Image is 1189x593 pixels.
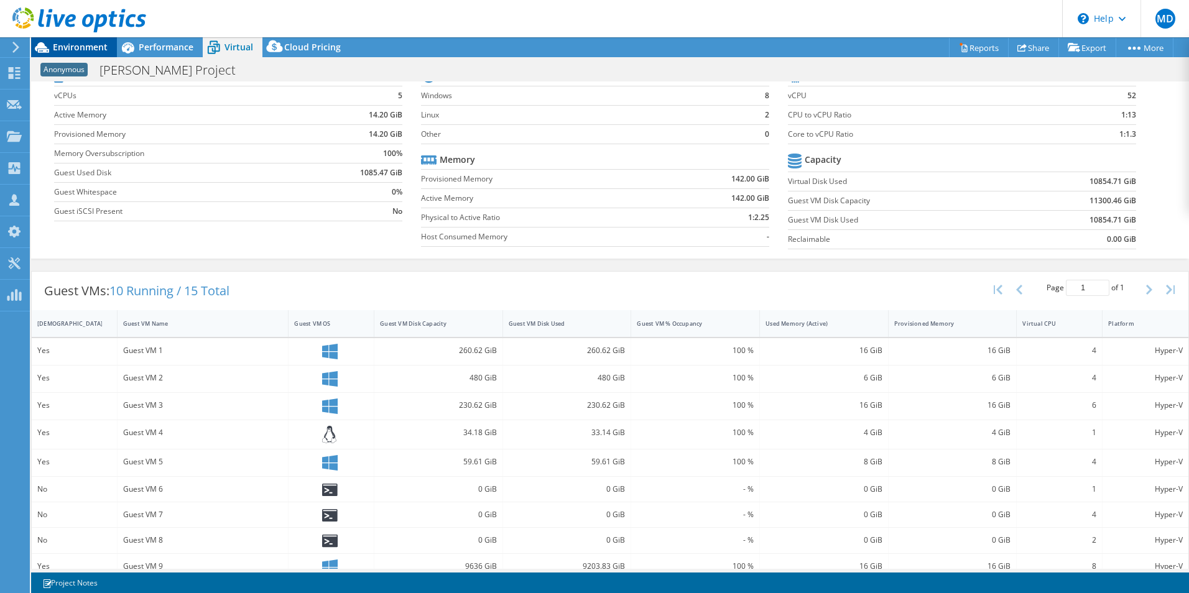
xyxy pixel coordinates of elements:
b: 1:2.25 [748,211,769,224]
label: vCPU [788,90,1070,102]
span: Anonymous [40,63,88,76]
div: 16 GiB [894,559,1011,573]
div: 0 GiB [509,508,626,522]
svg: \n [1078,13,1089,24]
span: MD [1155,9,1175,29]
div: 0 GiB [380,533,497,547]
label: Guest VM Disk Capacity [788,195,1016,207]
div: 33.14 GiB [509,426,626,439]
b: 2 [765,109,769,121]
div: 1 [1022,482,1096,496]
label: Guest Used Disk [54,167,312,179]
b: 14.20 GiB [369,109,402,121]
b: Capacity [805,154,841,166]
div: 100 % [637,371,754,385]
label: Active Memory [54,109,312,121]
div: Hyper-V [1108,482,1183,496]
div: 0 GiB [894,533,1011,547]
a: More [1116,38,1173,57]
label: Provisioned Memory [54,128,312,140]
b: 142.00 GiB [731,192,769,205]
b: Memory [440,154,475,166]
div: 0 GiB [380,482,497,496]
b: - [767,231,769,243]
div: 0 GiB [894,482,1011,496]
b: 8 [765,90,769,102]
b: 11300.46 GiB [1090,195,1136,207]
span: 10 Running / 15 Total [109,282,229,299]
div: 34.18 GiB [380,426,497,439]
label: Guest iSCSI Present [54,205,312,218]
div: Guest VM Name [123,319,268,328]
div: 0 GiB [766,482,882,496]
label: Guest Whitespace [54,186,312,198]
div: 0 GiB [509,533,626,547]
div: 4 [1022,508,1096,522]
div: Guest VM % Occupancy [637,319,739,328]
div: Guest VM 4 [123,426,283,439]
div: Provisioned Memory [894,319,996,328]
div: Hyper-V [1108,533,1183,547]
div: - % [637,508,754,522]
div: Hyper-V [1108,371,1183,385]
div: 4 [1022,455,1096,469]
div: 1 [1022,426,1096,439]
label: Host Consumed Memory [421,231,668,243]
div: 9636 GiB [380,559,497,573]
div: Guest VM Disk Used [509,319,611,328]
label: Active Memory [421,192,668,205]
div: Hyper-V [1108,508,1183,522]
div: 100 % [637,455,754,469]
div: 230.62 GiB [509,398,626,412]
div: [DEMOGRAPHIC_DATA] [37,319,96,328]
b: 10854.71 GiB [1090,214,1136,226]
div: Guest VM 2 [123,371,283,385]
div: 4 GiB [766,426,882,439]
div: 59.61 GiB [509,455,626,469]
div: Hyper-V [1108,398,1183,412]
div: Hyper-V [1108,344,1183,357]
b: No [392,205,402,218]
div: 0 GiB [380,508,497,522]
label: vCPUs [54,90,312,102]
div: 260.62 GiB [380,344,497,357]
div: Virtual CPU [1022,319,1081,328]
b: 0% [392,186,402,198]
div: Used Memory (Active) [766,319,867,328]
div: Yes [37,559,111,573]
span: Cloud Pricing [284,41,341,53]
label: Linux [421,109,752,121]
div: 4 [1022,344,1096,357]
b: 5 [398,90,402,102]
label: Windows [421,90,752,102]
div: Guest VM OS [294,319,353,328]
div: Yes [37,344,111,357]
div: Guest VMs: [32,272,242,310]
div: Yes [37,455,111,469]
div: Hyper-V [1108,455,1183,469]
div: 100 % [637,398,754,412]
div: 100 % [637,559,754,573]
div: Guest VM 7 [123,508,283,522]
b: 142.00 GiB [731,173,769,185]
div: 8 GiB [894,455,1011,469]
div: - % [637,533,754,547]
div: 4 GiB [894,426,1011,439]
div: Guest VM 9 [123,559,283,573]
label: CPU to vCPU Ratio [788,109,1070,121]
div: No [37,508,111,522]
div: Guest VM 3 [123,398,283,412]
div: 100 % [637,344,754,357]
input: jump to page [1066,280,1109,296]
div: 0 GiB [894,508,1011,522]
div: 8 GiB [766,455,882,469]
div: 8 [1022,559,1096,573]
div: 100 % [637,426,754,439]
label: Reclaimable [788,233,1016,246]
div: Yes [37,426,111,439]
a: Share [1008,38,1059,57]
b: 1085.47 GiB [360,167,402,179]
label: Guest VM Disk Used [788,214,1016,226]
b: 0 [765,128,769,140]
span: Environment [53,41,108,53]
